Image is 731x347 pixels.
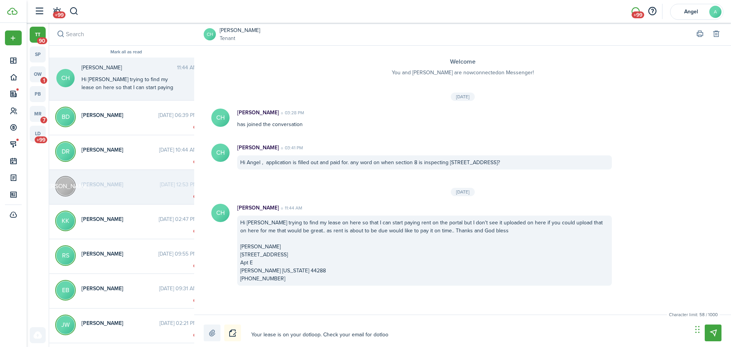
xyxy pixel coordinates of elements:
[177,64,197,72] time: 11:44 AM
[158,111,197,119] time: [DATE] 06:39 PM
[56,281,75,299] avatar-text: EB
[7,8,18,15] img: TenantCloud
[37,37,47,44] span: 90
[49,2,64,21] a: Notifications
[81,215,159,223] span: Katherine Kingsbury
[35,136,47,143] span: +99
[279,109,304,116] time: 03:28 PM
[220,26,260,34] a: [PERSON_NAME]
[279,205,302,211] time: 11:44 AM
[30,86,46,102] a: pb
[69,5,79,18] button: Search
[56,246,75,265] avatar-text: RS
[279,144,303,151] time: 03:41 PM
[160,181,197,189] time: [DATE] 12:53 PM
[224,325,241,341] button: Notice
[81,146,159,154] span: Daejana Riggins
[53,11,65,18] span: +99
[158,250,197,258] time: [DATE] 09:55 PM
[30,126,46,142] a: ld
[646,5,659,18] button: Open resource center
[159,215,197,223] time: [DATE] 02:47 PM
[30,46,46,62] a: sp
[237,204,279,212] p: [PERSON_NAME]
[709,6,721,18] avatar-text: A
[30,66,46,82] a: ow
[209,57,716,67] h3: Welcome
[211,144,230,162] avatar-text: CH
[56,177,75,195] avatar-text: [PERSON_NAME]
[694,29,705,40] button: Print
[159,146,197,154] time: [DATE] 10:44 AM
[81,111,158,119] span: Brandon Duchon
[56,69,75,87] avatar-text: CH
[711,29,721,40] button: Delete
[30,27,46,43] a: tt
[237,109,279,117] p: [PERSON_NAME]
[40,117,47,123] span: 7
[220,34,260,42] a: Tenant
[56,108,75,126] avatar-text: BD
[5,30,22,45] button: Open menu
[159,285,197,293] time: [DATE] 09:31 AM
[237,216,612,286] div: Hi [PERSON_NAME] trying to find my lease on here so that I can start paying rent on the portal bu...
[110,50,142,55] button: Mark all as read
[211,109,230,127] avatar-text: CH
[237,155,612,170] div: Hi Angel , application is filled out and paid for. any word on when section 8 is inspecting [STRE...
[667,311,720,318] small: Character limit: 58 / 1000
[32,4,46,19] button: Open sidebar
[40,77,47,84] span: 1
[81,64,177,72] span: Carol Harper
[451,188,475,196] div: [DATE]
[49,23,203,45] input: search
[695,318,700,341] div: Drag
[693,310,731,347] iframe: Chat Widget
[81,181,160,189] span: JerryLee Amicone
[211,204,230,222] avatar-text: CH
[81,285,159,293] span: Erin Burdette
[451,93,475,101] div: [DATE]
[676,9,706,14] span: Angel
[81,75,177,179] div: Hi [PERSON_NAME] trying to find my lease on here so that I can start paying rent on the portal bu...
[204,28,216,40] a: CH
[81,250,158,258] span: Ramiro Sanchez
[30,106,46,122] a: mr
[55,29,66,40] button: Search
[56,212,75,230] avatar-text: KK
[160,319,197,327] time: [DATE] 02:21 PM
[230,109,619,128] div: has joined the conversation
[209,69,716,77] p: You and [PERSON_NAME] are now connected on Messenger!
[56,316,75,334] avatar-text: JW
[56,142,75,161] avatar-text: DR
[237,144,279,152] p: [PERSON_NAME]
[81,319,160,327] span: Jodi Walter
